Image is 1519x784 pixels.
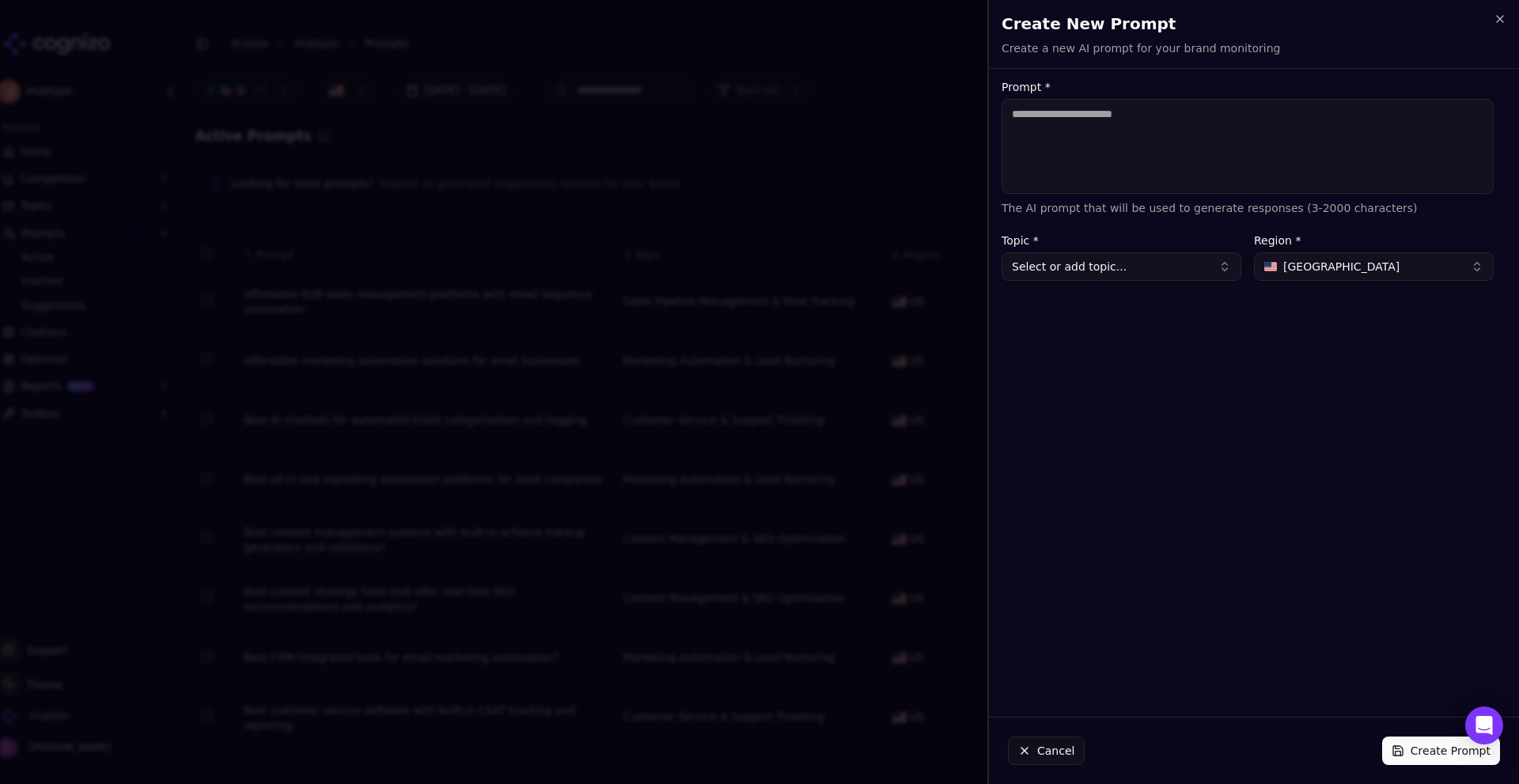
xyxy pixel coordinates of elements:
h2: Create New Prompt [1002,13,1506,35]
label: Topic * [1002,235,1241,246]
button: Create Prompt [1382,737,1500,765]
button: Select or add topic... [1002,252,1241,281]
p: The AI prompt that will be used to generate responses (3-2000 characters) [1002,200,1494,216]
label: Prompt * [1002,81,1494,93]
img: United States [1264,262,1277,271]
p: Create a new AI prompt for your brand monitoring [1002,40,1280,56]
span: [GEOGRAPHIC_DATA] [1283,259,1400,275]
label: Region * [1254,235,1494,246]
button: Cancel [1008,737,1085,765]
